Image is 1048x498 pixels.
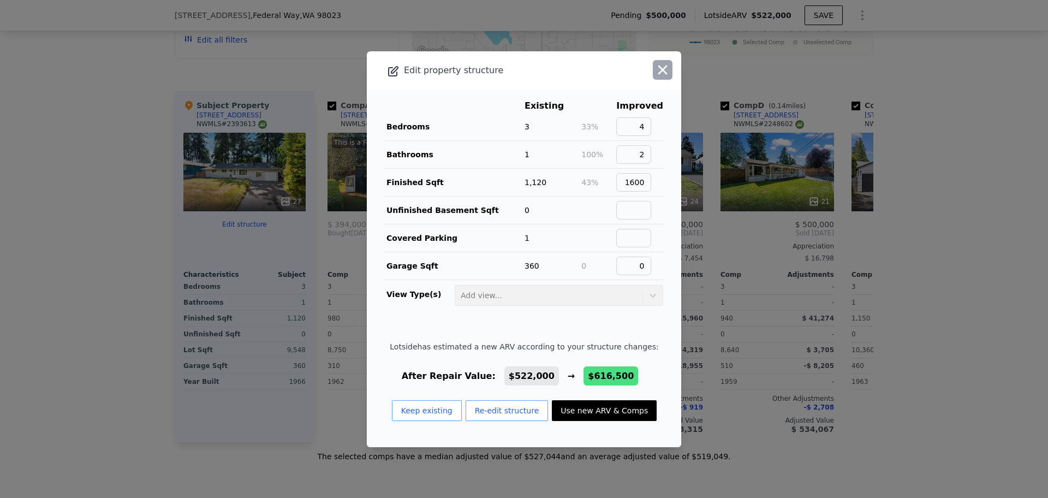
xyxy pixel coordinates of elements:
[525,178,546,187] span: 1,120
[525,262,539,270] span: 360
[525,234,529,242] span: 1
[525,206,529,215] span: 0
[616,99,664,113] th: Improved
[392,400,462,421] button: Keep existing
[384,280,454,306] td: View Type(s)
[466,400,549,421] button: Re-edit structure
[390,341,658,352] span: Lotside has estimated a new ARV according to your structure changes:
[384,252,524,280] td: Garage Sqft
[525,122,529,131] span: 3
[384,196,524,224] td: Unfinished Basement Sqft
[509,371,555,381] span: $522,000
[581,252,616,280] td: 0
[384,140,524,168] td: Bathrooms
[390,370,658,383] div: After Repair Value: →
[581,150,603,159] span: 100%
[552,400,657,421] button: Use new ARV & Comps
[525,150,529,159] span: 1
[588,371,634,381] span: $616,500
[384,113,524,141] td: Bedrooms
[581,178,598,187] span: 43%
[581,122,598,131] span: 33%
[524,99,581,113] th: Existing
[384,224,524,252] td: Covered Parking
[384,168,524,196] td: Finished Sqft
[367,63,618,78] div: Edit property structure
